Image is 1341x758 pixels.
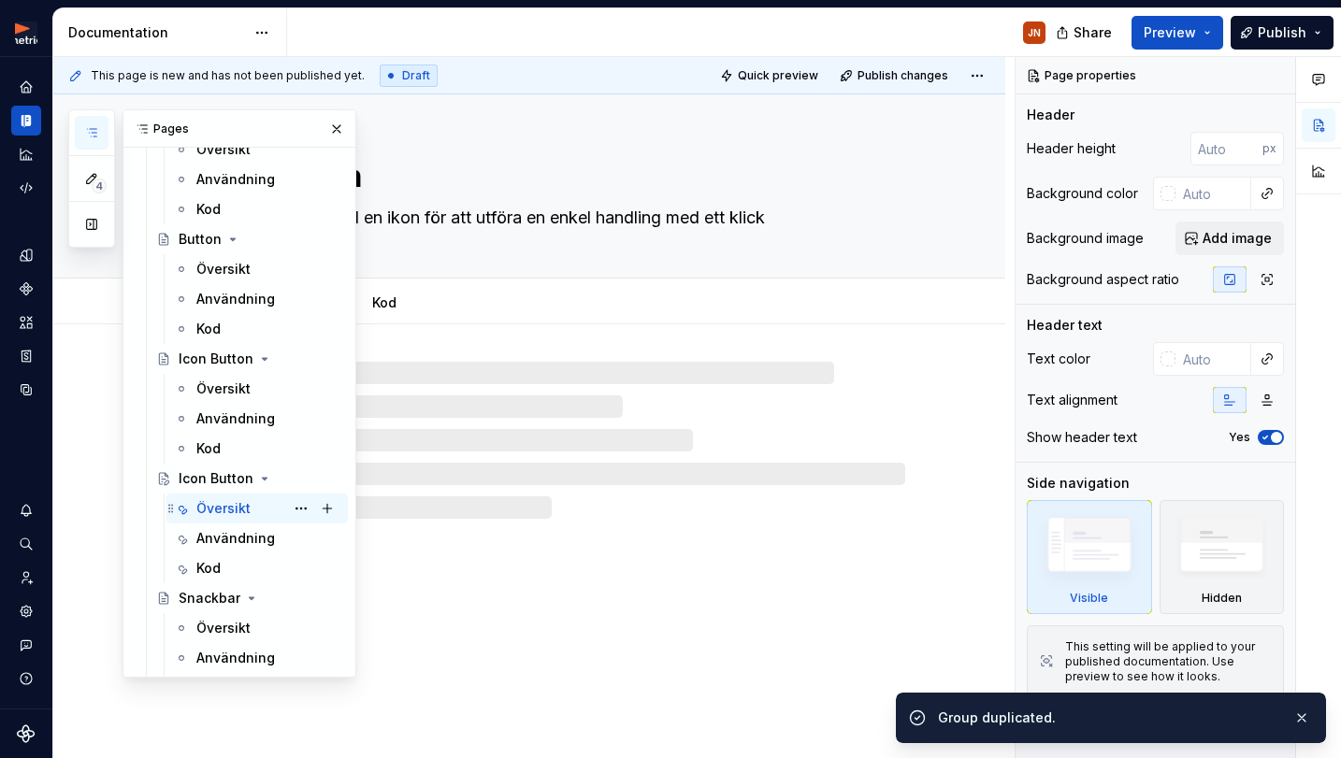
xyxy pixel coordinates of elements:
div: Background color [1027,184,1138,203]
p: px [1262,141,1276,156]
div: Översikt [196,260,251,279]
div: Background aspect ratio [1027,270,1179,289]
span: Draft [402,68,430,83]
div: Hidden [1160,500,1285,614]
div: Översikt [196,619,251,637]
textarea: Kompakt knapp med en ikon för att utföra en enkel handling med ett klick [195,203,901,233]
button: Contact support [11,630,41,660]
a: Invite team [11,563,41,593]
div: Group duplicated. [938,708,1278,727]
a: Användning [166,404,348,434]
a: Assets [11,307,41,337]
span: Add image [1203,229,1272,248]
a: Data sources [11,375,41,405]
div: Översikt [196,379,251,398]
div: This setting will be applied to your published documentation. Use preview to see how it looks. [1065,639,1272,684]
a: Översikt [166,374,348,404]
a: Användning [166,164,348,194]
div: Pages [123,110,355,148]
div: Show header text [1027,428,1137,447]
span: Publish [1258,23,1306,42]
span: Preview [1144,23,1196,42]
a: Användning [166,284,348,314]
div: Översikt [196,499,251,518]
a: Översikt [166,493,348,523]
div: Kod [365,282,404,322]
a: Icon Button [149,344,348,374]
div: Snackbar [179,589,240,608]
a: Kod [166,553,348,583]
a: Kod [166,434,348,464]
div: Design tokens [11,240,41,270]
a: Översikt [166,135,348,164]
button: Publish [1231,16,1334,50]
button: Preview [1132,16,1223,50]
div: JN [1028,25,1041,40]
button: Share [1046,16,1124,50]
a: Components [11,274,41,304]
div: Visible [1070,591,1108,606]
a: Kod [372,294,397,310]
a: Storybook stories [11,341,41,371]
div: Search ⌘K [11,529,41,559]
input: Auto [1175,177,1251,210]
div: Hidden [1202,591,1242,606]
a: Kod [166,673,348,703]
div: Visible [1027,500,1152,614]
div: Översikt [196,140,251,159]
span: Share [1074,23,1112,42]
div: Background image [1027,229,1144,248]
button: Add image [1175,222,1284,255]
div: Icon Button [179,350,253,368]
img: fcc7d103-c4a6-47df-856c-21dae8b51a16.png [15,21,37,44]
span: This page is new and has not been published yet. [91,68,365,83]
a: Översikt [166,254,348,284]
div: Text alignment [1027,391,1117,409]
span: Quick preview [738,68,818,83]
a: Home [11,72,41,102]
div: Button [179,230,222,249]
div: Kod [196,559,221,578]
span: Publish changes [858,68,948,83]
div: Användning [196,649,275,667]
div: Användning [196,529,275,548]
input: Auto [1190,132,1262,165]
input: Auto [1175,342,1251,376]
textarea: Icon Button [195,154,901,199]
div: Kod [196,439,221,458]
div: Användning [196,290,275,308]
div: Header text [1027,316,1103,335]
div: Header [1027,106,1074,124]
a: Kod [166,194,348,224]
div: Icon Button [179,469,253,488]
a: Användning [166,523,348,553]
button: Publish changes [834,63,957,89]
a: Kod [166,314,348,344]
a: Documentation [11,106,41,136]
a: Användning [166,643,348,673]
div: Användning [196,409,275,428]
a: Button [149,224,348,254]
a: Översikt [166,613,348,643]
div: Text color [1027,350,1090,368]
div: Side navigation [1027,474,1130,493]
a: Icon Button [149,464,348,493]
svg: Supernova Logo [17,724,36,743]
button: Quick preview [714,63,827,89]
a: Analytics [11,139,41,169]
a: Settings [11,596,41,626]
button: Notifications [11,495,41,525]
div: Kod [196,320,221,338]
span: 4 [92,179,107,193]
label: Yes [1229,430,1250,445]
